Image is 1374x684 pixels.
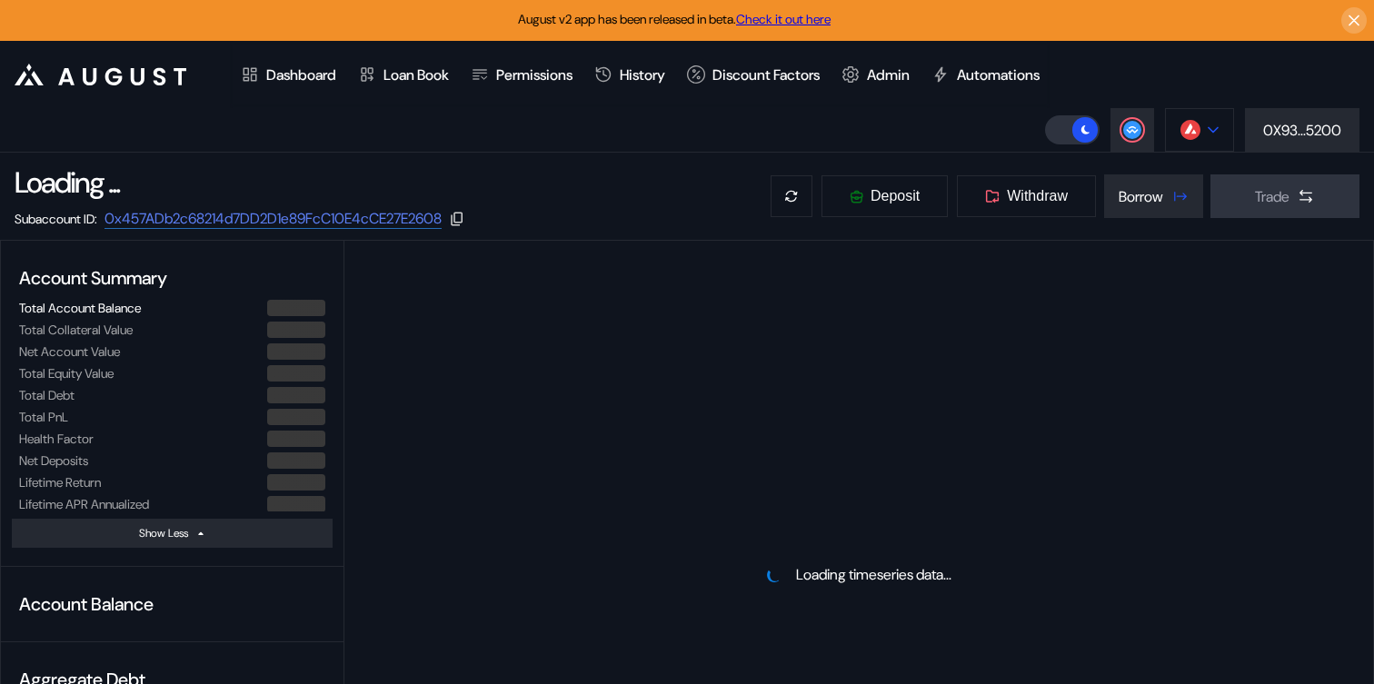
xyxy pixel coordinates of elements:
[19,343,120,360] div: Net Account Value
[821,174,949,218] button: Deposit
[1245,108,1359,152] button: 0X93...5200
[19,474,101,491] div: Lifetime Return
[12,519,333,548] button: Show Less
[871,188,920,204] span: Deposit
[15,211,97,227] div: Subaccount ID:
[1007,188,1068,204] span: Withdraw
[15,164,119,202] div: Loading ...
[266,65,336,84] div: Dashboard
[105,209,442,229] a: 0x457ADb2c68214d7DD2D1e89FcC10E4cCE27E2608
[12,585,333,623] div: Account Balance
[496,65,572,84] div: Permissions
[19,431,94,447] div: Health Factor
[19,300,141,316] div: Total Account Balance
[956,174,1097,218] button: Withdraw
[736,11,831,27] a: Check it out here
[383,65,449,84] div: Loan Book
[1165,108,1234,152] button: chain logo
[957,65,1040,84] div: Automations
[764,565,782,583] img: pending
[1210,174,1359,218] button: Trade
[19,387,75,403] div: Total Debt
[921,41,1050,108] a: Automations
[12,259,333,297] div: Account Summary
[1263,121,1341,140] div: 0X93...5200
[676,41,831,108] a: Discount Factors
[583,41,676,108] a: History
[139,526,188,540] div: Show Less
[1255,187,1289,206] div: Trade
[518,11,831,27] span: August v2 app has been released in beta.
[347,41,460,108] a: Loan Book
[620,65,665,84] div: History
[460,41,583,108] a: Permissions
[19,322,133,338] div: Total Collateral Value
[1119,187,1163,206] div: Borrow
[712,65,820,84] div: Discount Factors
[19,365,114,382] div: Total Equity Value
[19,496,149,512] div: Lifetime APR Annualized
[19,409,68,425] div: Total PnL
[867,65,910,84] div: Admin
[796,565,951,584] div: Loading timeseries data...
[19,452,88,469] div: Net Deposits
[831,41,921,108] a: Admin
[230,41,347,108] a: Dashboard
[1104,174,1203,218] button: Borrow
[1180,120,1200,140] img: chain logo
